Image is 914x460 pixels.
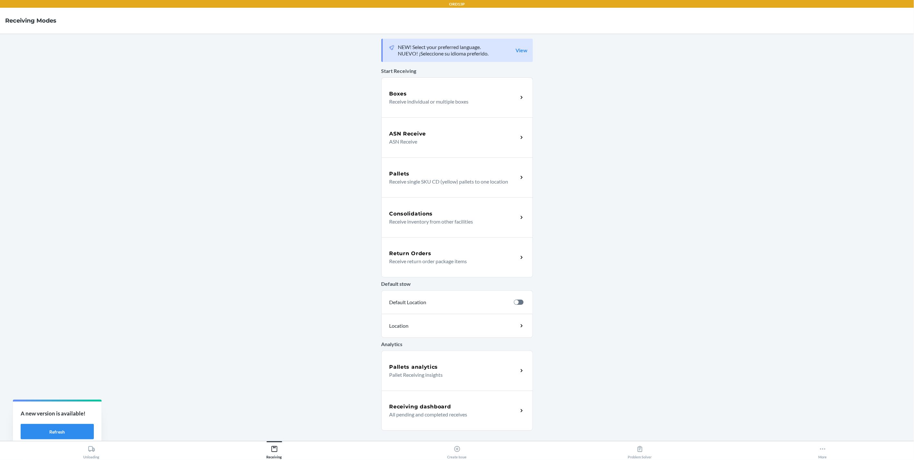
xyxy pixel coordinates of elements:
a: View [516,47,528,54]
div: Unloading [84,443,100,459]
h4: Receiving Modes [5,16,56,25]
p: Receive individual or multiple boxes [389,98,513,105]
p: Start Receiving [381,67,533,75]
p: Receive return order package items [389,257,513,265]
button: Receiving [183,441,366,459]
button: Problem Solver [548,441,731,459]
p: Receive inventory from other facilities [389,218,513,225]
a: BoxesReceive individual or multiple boxes [381,77,533,117]
h5: Boxes [389,90,407,98]
h5: Pallets [389,170,410,178]
p: Receive single SKU CD (yellow) pallets to one location [389,178,513,185]
h5: Consolidations [389,210,433,218]
div: More [819,443,827,459]
h5: Return Orders [389,250,431,257]
a: PalletsReceive single SKU CD (yellow) pallets to one location [381,157,533,197]
p: All pending and completed receives [389,411,513,418]
p: Default Location [389,298,509,306]
p: ORD13P [449,1,465,7]
p: NEW! Select your preferred language. [398,44,489,50]
a: Pallets analyticsPallet Receiving insights [381,351,533,391]
p: A new version is available! [21,409,94,418]
p: Default stow [381,280,533,288]
p: Pallet Receiving insights [389,371,513,379]
button: Refresh [21,424,94,439]
div: Create Issue [447,443,467,459]
div: Receiving [267,443,282,459]
a: ASN ReceiveASN Receive [381,117,533,157]
h5: Receiving dashboard [389,403,451,411]
p: ASN Receive [389,138,513,145]
a: Receiving dashboardAll pending and completed receives [381,391,533,431]
a: ConsolidationsReceive inventory from other facilities [381,197,533,237]
h5: Pallets analytics [389,363,438,371]
h5: ASN Receive [389,130,426,138]
p: Analytics [381,340,533,348]
div: Problem Solver [628,443,652,459]
a: Return OrdersReceive return order package items [381,237,533,277]
button: Create Issue [366,441,548,459]
p: NUEVO! ¡Seleccione su idioma preferido. [398,50,489,57]
a: Location [381,314,533,338]
button: More [731,441,914,459]
p: Location [389,322,466,330]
